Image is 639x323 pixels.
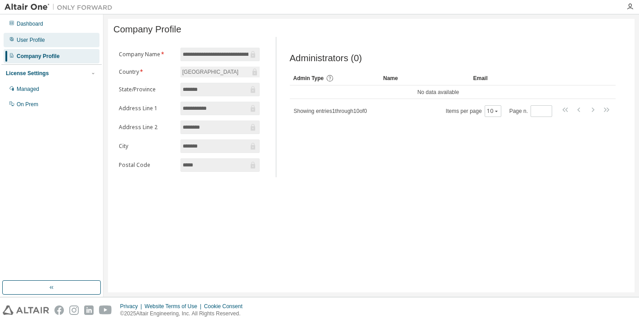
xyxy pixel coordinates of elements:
[473,71,539,85] div: Email
[3,305,49,315] img: altair_logo.svg
[119,124,175,131] label: Address Line 2
[294,108,367,114] span: Showing entries 1 through 10 of 0
[204,303,247,310] div: Cookie Consent
[119,51,175,58] label: Company Name
[69,305,79,315] img: instagram.svg
[119,68,175,76] label: Country
[4,3,117,12] img: Altair One
[17,20,43,27] div: Dashboard
[383,71,466,85] div: Name
[509,105,552,117] span: Page n.
[181,67,240,77] div: [GEOGRAPHIC_DATA]
[17,53,59,60] div: Company Profile
[120,310,248,318] p: © 2025 Altair Engineering, Inc. All Rights Reserved.
[290,53,362,63] span: Administrators (0)
[17,36,45,44] div: User Profile
[113,24,181,35] span: Company Profile
[120,303,144,310] div: Privacy
[6,70,49,77] div: License Settings
[119,143,175,150] label: City
[487,108,499,115] button: 10
[119,86,175,93] label: State/Province
[99,305,112,315] img: youtube.svg
[17,85,39,93] div: Managed
[446,105,501,117] span: Items per page
[119,105,175,112] label: Address Line 1
[84,305,94,315] img: linkedin.svg
[17,101,38,108] div: On Prem
[293,75,324,81] span: Admin Type
[144,303,204,310] div: Website Terms of Use
[119,161,175,169] label: Postal Code
[290,85,587,99] td: No data available
[54,305,64,315] img: facebook.svg
[180,67,260,77] div: [GEOGRAPHIC_DATA]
